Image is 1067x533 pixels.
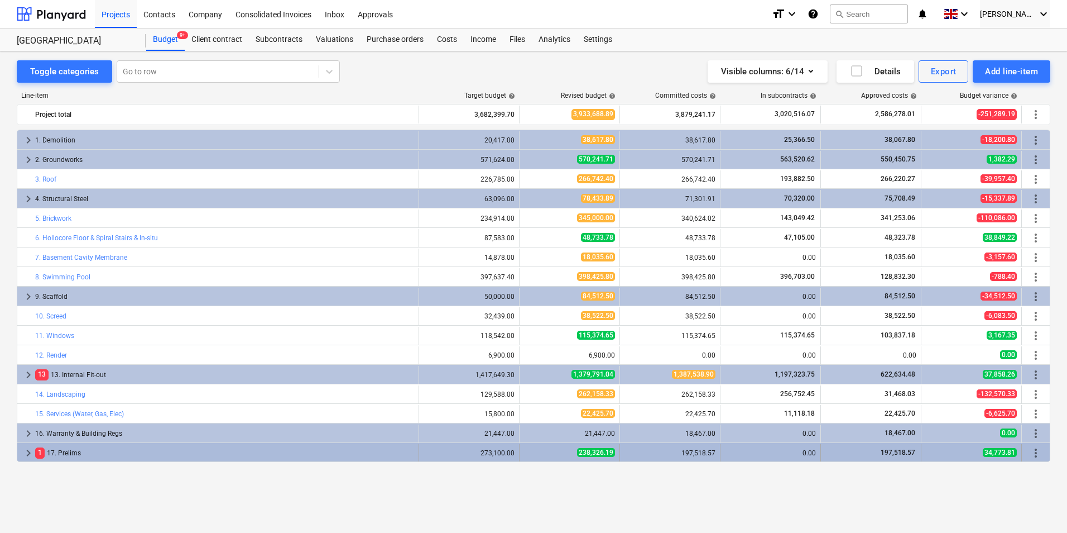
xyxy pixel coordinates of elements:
i: keyboard_arrow_down [958,7,971,21]
div: Income [464,28,503,51]
span: 341,253.06 [879,214,916,222]
span: 262,158.33 [577,389,615,398]
a: Files [503,28,532,51]
a: 3. Roof [35,175,56,183]
div: 6,900.00 [524,351,615,359]
div: 50,000.00 [424,293,515,301]
a: 11. Windows [35,332,74,340]
span: 22,425.70 [883,410,916,417]
span: 128,832.30 [879,273,916,280]
span: 75,708.49 [883,194,916,202]
span: 18,467.00 [883,429,916,437]
span: 550,450.75 [879,155,916,163]
div: 22,425.70 [624,410,715,418]
span: 38,617.80 [581,135,615,144]
span: 0.00 [1000,350,1017,359]
span: 563,520.62 [779,155,816,163]
span: keyboard_arrow_right [22,153,35,166]
span: More actions [1029,231,1042,245]
div: 17. Prelims [35,444,414,462]
div: 197,518.57 [624,449,715,457]
span: help [707,93,716,99]
span: 197,518.57 [879,449,916,456]
a: 14. Landscaping [35,391,85,398]
span: 34,773.81 [983,448,1017,457]
span: 84,512.50 [883,292,916,300]
span: 622,634.48 [879,370,916,378]
span: 570,241.71 [577,155,615,164]
span: 3,933,688.89 [571,109,615,120]
span: 345,000.00 [577,213,615,222]
div: 1,417,649.30 [424,371,515,379]
div: 0.00 [725,312,816,320]
div: 0.00 [725,254,816,261]
div: 234,914.00 [424,215,515,222]
div: 38,522.50 [624,312,715,320]
span: More actions [1029,212,1042,225]
div: Client contract [185,28,249,51]
div: Target budget [464,92,515,99]
span: More actions [1029,388,1042,401]
div: 262,158.33 [624,391,715,398]
div: 63,096.00 [424,195,515,203]
div: 38,617.80 [624,136,715,144]
i: keyboard_arrow_down [785,7,799,21]
span: More actions [1029,310,1042,323]
span: More actions [1029,270,1042,284]
span: 48,733.78 [581,233,615,242]
a: 6. Hollocore Floor & Spiral Stairs & In-situ [35,234,158,242]
span: keyboard_arrow_right [22,446,35,460]
div: 0.00 [624,351,715,359]
div: 398,425.80 [624,273,715,281]
span: 143,049.42 [779,214,816,222]
span: More actions [1029,251,1042,264]
div: Budget variance [960,92,1017,99]
span: 266,220.27 [879,175,916,183]
span: 11,118.18 [783,410,816,417]
button: Search [830,4,908,23]
span: 38,067.80 [883,136,916,144]
div: Project total [35,106,414,123]
div: 0.00 [825,351,916,359]
div: 118,542.00 [424,332,515,340]
i: notifications [917,7,928,21]
span: 238,326.19 [577,448,615,457]
span: 78,433.89 [581,194,615,203]
div: 21,447.00 [424,430,515,437]
span: 48,323.78 [883,234,916,241]
span: 47,105.00 [783,234,816,241]
div: Analytics [532,28,577,51]
span: keyboard_arrow_right [22,290,35,303]
a: 7. Basement Cavity Membrane [35,254,127,261]
div: 14,878.00 [424,254,515,261]
span: 1,387,538.90 [672,370,715,379]
div: 16. Warranty & Building Regs [35,425,414,442]
span: 38,522.50 [581,311,615,320]
span: 115,374.65 [779,331,816,339]
div: 48,733.78 [624,234,715,242]
button: Details [837,60,914,83]
a: Settings [577,28,619,51]
div: Export [931,64,957,79]
span: 84,512.50 [581,292,615,301]
button: Add line-item [973,60,1050,83]
span: -788.40 [990,272,1017,281]
span: 1,382.29 [987,155,1017,164]
div: 226,785.00 [424,175,515,183]
span: More actions [1029,134,1042,147]
div: Add line-item [985,64,1038,79]
span: 3,167.35 [987,331,1017,340]
button: Visible columns:6/14 [708,60,828,83]
a: Purchase orders [360,28,430,51]
span: [PERSON_NAME] [980,9,1036,18]
span: 396,703.00 [779,273,816,280]
div: 87,583.00 [424,234,515,242]
span: -251,289.19 [977,109,1017,120]
div: 20,417.00 [424,136,515,144]
span: More actions [1029,446,1042,460]
span: 2,586,278.01 [874,110,916,119]
span: -39,957.40 [981,174,1017,183]
a: Subcontracts [249,28,309,51]
span: help [808,93,816,99]
span: More actions [1029,329,1042,342]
